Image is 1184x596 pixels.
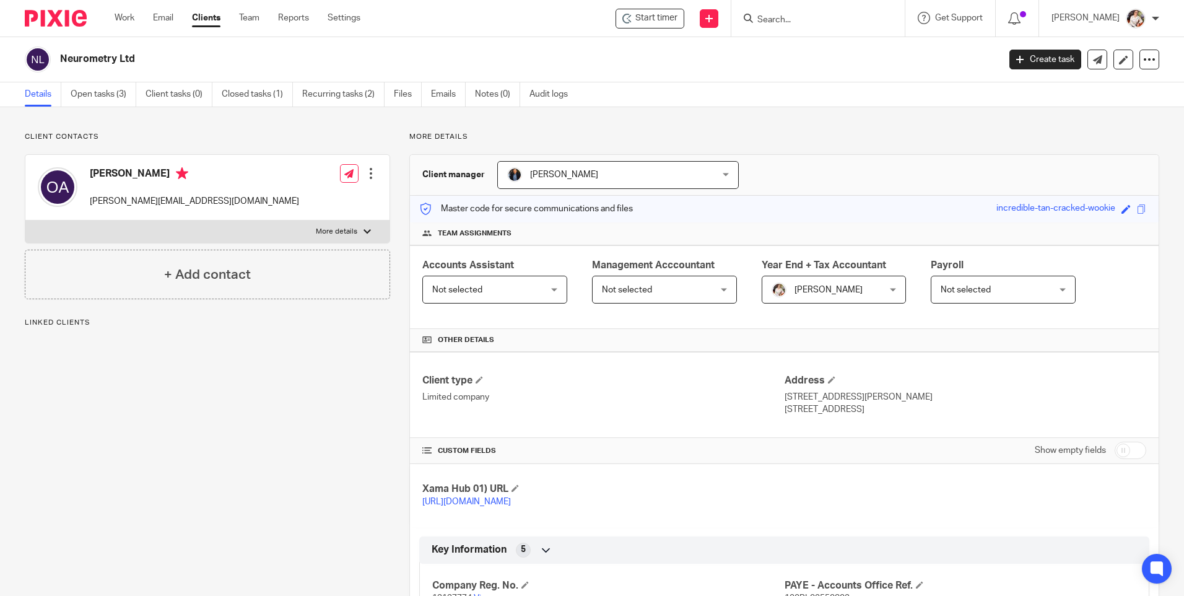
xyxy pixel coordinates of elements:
[409,132,1159,142] p: More details
[422,446,784,456] h4: CUSTOM FIELDS
[931,260,964,270] span: Payroll
[419,203,633,215] p: Master code for secure communications and files
[438,229,511,239] span: Team assignments
[71,82,136,107] a: Open tasks (3)
[422,374,784,387] h4: Client type
[432,579,784,592] h4: Company Reg. No.
[1035,444,1106,457] label: Show empty fields
[394,82,422,107] a: Files
[25,132,390,142] p: Client contacts
[328,12,360,24] a: Settings
[794,286,863,294] span: [PERSON_NAME]
[25,82,61,107] a: Details
[422,169,485,181] h3: Client manager
[422,260,514,270] span: Accounts Assistant
[1051,12,1120,24] p: [PERSON_NAME]
[635,12,677,25] span: Start timer
[941,286,991,294] span: Not selected
[935,14,983,22] span: Get Support
[1009,50,1081,69] a: Create task
[475,82,520,107] a: Notes (0)
[90,167,299,183] h4: [PERSON_NAME]
[432,543,507,556] span: Key Information
[146,82,212,107] a: Client tasks (0)
[996,202,1115,216] div: incredible-tan-cracked-wookie
[438,335,494,345] span: Other details
[756,15,868,26] input: Search
[592,260,715,270] span: Management Acccountant
[529,82,577,107] a: Audit logs
[772,283,786,297] img: Kayleigh%20Henson.jpeg
[60,53,804,66] h2: Neurometry Ltd
[762,260,886,270] span: Year End + Tax Accountant
[616,9,684,28] div: Neurometry Ltd
[785,403,1146,416] p: [STREET_ADDRESS]
[25,10,87,27] img: Pixie
[521,543,526,556] span: 5
[25,318,390,328] p: Linked clients
[176,167,188,180] i: Primary
[115,12,134,24] a: Work
[432,286,482,294] span: Not selected
[431,82,466,107] a: Emails
[422,483,784,496] h4: Xama Hub 01) URL
[239,12,259,24] a: Team
[785,391,1146,403] p: [STREET_ADDRESS][PERSON_NAME]
[153,12,173,24] a: Email
[785,374,1146,387] h4: Address
[302,82,385,107] a: Recurring tasks (2)
[278,12,309,24] a: Reports
[507,167,522,182] img: martin-hickman.jpg
[316,227,357,237] p: More details
[192,12,220,24] a: Clients
[164,265,251,284] h4: + Add contact
[38,167,77,207] img: svg%3E
[530,170,598,179] span: [PERSON_NAME]
[422,391,784,403] p: Limited company
[1126,9,1146,28] img: Kayleigh%20Henson.jpeg
[785,579,1136,592] h4: PAYE - Accounts Office Ref.
[222,82,293,107] a: Closed tasks (1)
[25,46,51,72] img: svg%3E
[422,497,511,506] a: [URL][DOMAIN_NAME]
[90,195,299,208] p: [PERSON_NAME][EMAIL_ADDRESS][DOMAIN_NAME]
[602,286,652,294] span: Not selected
